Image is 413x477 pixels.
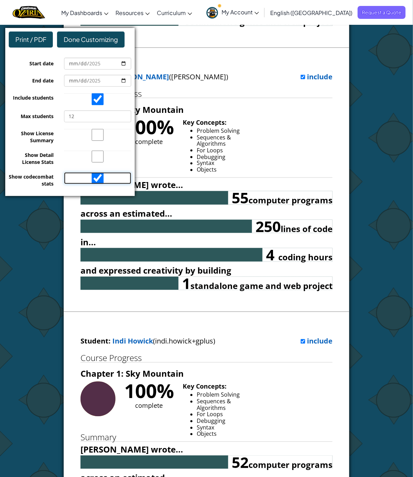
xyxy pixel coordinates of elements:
img: avatar [206,7,218,19]
a: My Dashboards [58,3,112,22]
div: 100% [124,382,174,401]
span: Start date [29,60,54,67]
span: Sequences & Algorithms [197,398,231,412]
b: Key Concepts: [183,118,226,127]
h3: Chapter 1: Sky Mountain [80,366,332,382]
div: 100% [124,117,174,137]
span: My Dashboards [61,9,102,16]
span: Show Detail License Stats [22,152,54,165]
h1: Summary [80,433,332,442]
a: Request a Quote [358,6,406,19]
span: Problem Solving [197,391,240,399]
span: Problem Solving [197,127,240,135]
span: Objects [197,166,217,174]
small: computer programs [248,459,332,471]
span: Student: [80,337,111,346]
div: 1 [178,12,332,26]
span: Syntax [197,424,214,432]
h3: Chapter 1: Sky Mountain [80,102,332,117]
div: Print / PDF [9,31,53,48]
input: include [301,75,305,79]
h4: across an estimated... [80,210,332,218]
a: English ([GEOGRAPHIC_DATA]) [267,3,356,22]
span: include [307,72,332,81]
span: Debugging [197,417,225,425]
div: complete [124,401,174,411]
div: complete [124,137,174,147]
span: Done Customizing [64,35,118,43]
span: Show License Summary [21,130,54,144]
h4: in... [80,238,332,247]
span: Curriculum [157,9,186,16]
div: 1 [178,277,332,290]
span: Resources [115,9,143,16]
h4: [PERSON_NAME] wrote... [80,446,332,454]
a: [PERSON_NAME] [112,72,169,81]
div: 55 [228,191,332,204]
span: For Loops [197,411,223,418]
span: Show codecombat stats [9,173,54,187]
span: include [307,337,332,346]
a: Resources [112,3,153,22]
small: standalone game and web project [190,280,332,292]
h4: [PERSON_NAME] wrote... [80,181,332,189]
a: My Account [203,1,262,23]
h4: and expressed creativity by building [80,267,332,275]
span: For Loops [197,146,223,154]
span: Sequences & Algorithms [197,133,231,148]
div: 250 [252,220,332,233]
span: ([PERSON_NAME]) [169,72,228,81]
input: include [301,339,305,344]
h1: Course Progress [80,89,332,98]
span: Debugging [197,153,225,161]
h1: Course Progress [80,354,332,363]
span: Include students [13,94,54,101]
b: Key Concepts: [183,382,226,391]
small: computer programs [248,195,332,206]
div: 52 [228,456,332,469]
small: lines of code [281,223,332,235]
span: My Account [222,8,259,16]
span: Objects [197,430,217,438]
small: coding hours [278,252,332,263]
span: 4 [266,245,274,265]
span: English ([GEOGRAPHIC_DATA]) [270,9,352,16]
a: Curriculum [153,3,196,22]
img: Home [13,5,45,20]
a: Ozaria by CodeCombat logo [13,5,45,20]
span: (indi.howick+gplus) [153,337,215,346]
a: Indi Howick [112,337,153,346]
span: Max students [21,113,54,120]
span: Syntax [197,159,214,167]
span: End date [32,77,54,84]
